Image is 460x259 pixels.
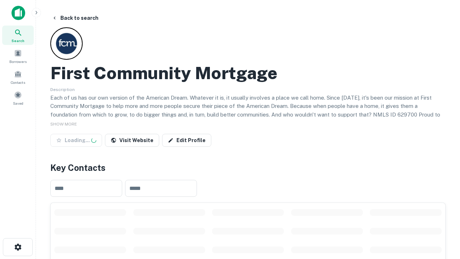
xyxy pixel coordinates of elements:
h2: First Community Mortgage [50,63,277,83]
a: Edit Profile [162,134,211,147]
span: Description [50,87,75,92]
p: Each of us has our own version of the American Dream. Whatever it is, it usually involves a place... [50,94,446,127]
span: Search [11,38,24,44]
a: Contacts [2,67,34,87]
span: Contacts [11,79,25,85]
h4: Key Contacts [50,161,446,174]
span: Borrowers [9,59,27,64]
a: Borrowers [2,46,34,66]
button: Back to search [49,12,101,24]
a: Visit Website [105,134,159,147]
span: Saved [13,100,23,106]
iframe: Chat Widget [424,178,460,213]
span: SHOW MORE [50,122,77,127]
img: capitalize-icon.png [11,6,25,20]
a: Saved [2,88,34,108]
a: Search [2,26,34,45]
